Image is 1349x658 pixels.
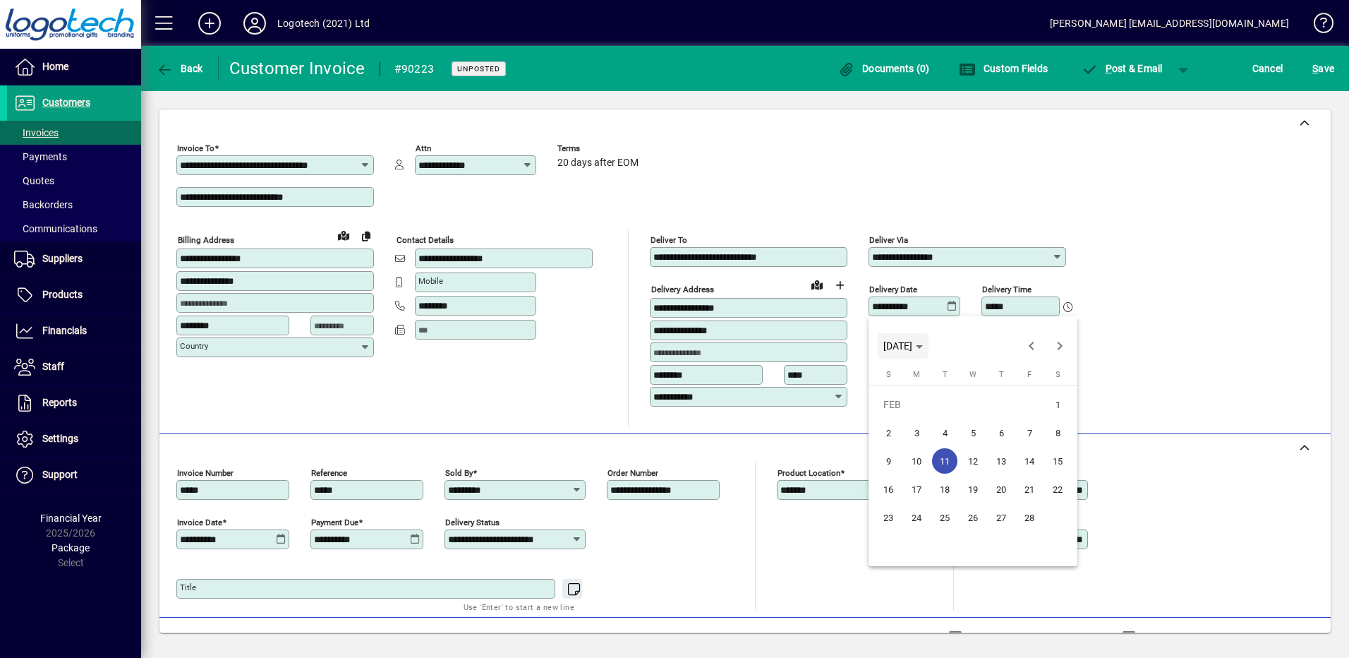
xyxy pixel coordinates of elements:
[1015,419,1043,447] button: Fri Feb 07 2025
[904,448,929,474] span: 10
[931,447,959,475] button: Tue Feb 11 2025
[874,503,902,532] button: Sun Feb 23 2025
[931,419,959,447] button: Tue Feb 04 2025
[988,448,1014,474] span: 13
[959,503,987,532] button: Wed Feb 26 2025
[1045,448,1070,474] span: 15
[959,475,987,503] button: Wed Feb 19 2025
[874,475,902,503] button: Sun Feb 16 2025
[943,370,948,379] span: T
[904,477,929,502] span: 17
[960,477,986,502] span: 19
[876,448,901,474] span: 9
[913,370,920,379] span: M
[874,390,1043,419] td: FEB
[1017,420,1042,445] span: 7
[932,505,957,530] span: 25
[1045,392,1070,417] span: 1
[1017,332,1046,360] button: Previous month
[988,477,1014,502] span: 20
[932,448,957,474] span: 11
[1043,390,1072,419] button: Sat Feb 01 2025
[959,447,987,475] button: Wed Feb 12 2025
[1043,475,1072,503] button: Sat Feb 22 2025
[988,420,1014,445] span: 6
[960,448,986,474] span: 12
[904,505,929,530] span: 24
[902,419,931,447] button: Mon Feb 03 2025
[874,419,902,447] button: Sun Feb 02 2025
[1055,370,1060,379] span: S
[1045,420,1070,445] span: 8
[876,477,901,502] span: 16
[987,419,1015,447] button: Thu Feb 06 2025
[960,505,986,530] span: 26
[1027,370,1032,379] span: F
[1017,477,1042,502] span: 21
[1015,503,1043,532] button: Fri Feb 28 2025
[904,420,929,445] span: 3
[932,477,957,502] span: 18
[1043,447,1072,475] button: Sat Feb 15 2025
[878,333,928,359] button: Choose month and year
[876,420,901,445] span: 2
[874,447,902,475] button: Sun Feb 09 2025
[1017,505,1042,530] span: 28
[1045,477,1070,502] span: 22
[960,420,986,445] span: 5
[999,370,1004,379] span: T
[902,475,931,503] button: Mon Feb 17 2025
[1015,475,1043,503] button: Fri Feb 21 2025
[1043,419,1072,447] button: Sat Feb 08 2025
[886,370,891,379] span: S
[959,419,987,447] button: Wed Feb 05 2025
[902,503,931,532] button: Mon Feb 24 2025
[987,447,1015,475] button: Thu Feb 13 2025
[987,475,1015,503] button: Thu Feb 20 2025
[1017,448,1042,474] span: 14
[931,503,959,532] button: Tue Feb 25 2025
[1046,332,1074,360] button: Next month
[988,505,1014,530] span: 27
[931,475,959,503] button: Tue Feb 18 2025
[932,420,957,445] span: 4
[902,447,931,475] button: Mon Feb 10 2025
[883,340,912,352] span: [DATE]
[1015,447,1043,475] button: Fri Feb 14 2025
[987,503,1015,532] button: Thu Feb 27 2025
[876,505,901,530] span: 23
[969,370,976,379] span: W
